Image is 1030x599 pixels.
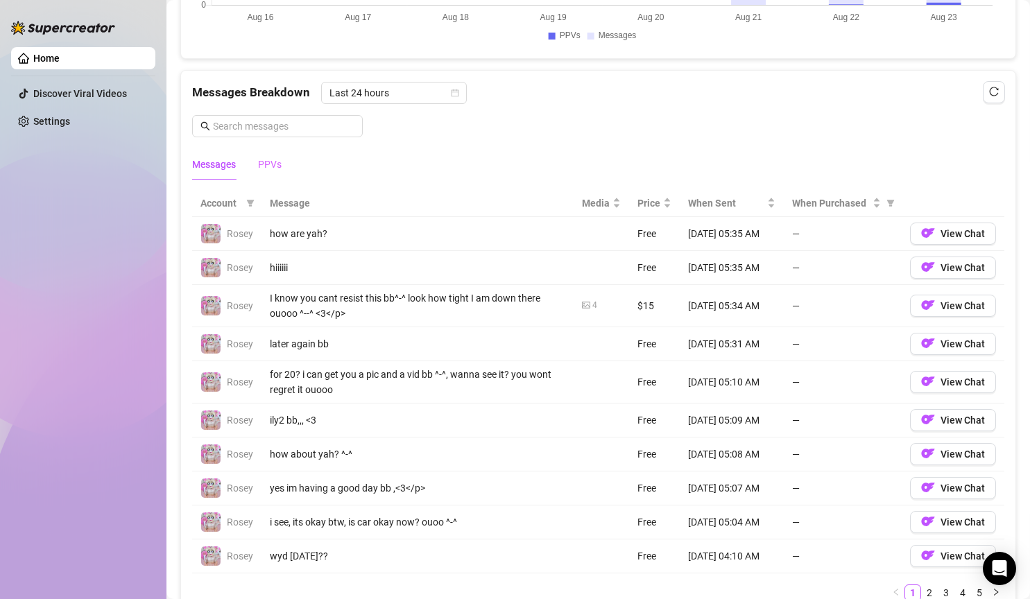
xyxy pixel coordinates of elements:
span: When Purchased [792,196,870,211]
a: OFView Chat [910,451,996,462]
div: Messages Breakdown [192,82,1004,104]
button: OFView Chat [910,409,996,431]
span: Rosey [227,449,253,460]
td: Free [629,539,680,573]
a: OFView Chat [910,485,996,496]
td: Free [629,327,680,361]
span: filter [884,193,898,214]
span: Rosey [227,376,253,388]
button: OFView Chat [910,511,996,533]
span: search [200,121,210,131]
td: [DATE] 04:10 AM [680,539,784,573]
a: OFView Chat [910,303,996,314]
span: View Chat [941,415,985,426]
a: OFView Chat [910,231,996,242]
div: i see, its okay btw, is car okay now? ouoo ^-^ [270,514,565,530]
img: Rosey [201,258,221,277]
img: Rosey [201,546,221,566]
div: I know you cant resist this bb^-^ look how tight I am down there ouooo ^--^ <3</p> [270,290,565,321]
td: Free [629,505,680,539]
a: OFView Chat [910,553,996,564]
span: picture [582,301,590,309]
img: OF [921,298,935,312]
div: wyd [DATE]?? [270,548,565,564]
span: Rosey [227,228,253,239]
img: logo-BBDzfeDw.svg [11,21,115,35]
button: OFView Chat [910,257,996,279]
button: OFView Chat [910,545,996,567]
img: Rosey [201,372,221,392]
input: Search messages [213,119,354,134]
span: Last 24 hours [329,83,458,103]
span: reload [989,87,999,96]
td: Free [629,361,680,403]
span: View Chat [941,228,985,239]
div: 4 [592,299,597,312]
a: OFView Chat [910,519,996,530]
span: Rosey [227,483,253,494]
img: Rosey [201,296,221,315]
th: When Purchased [784,190,902,217]
td: [DATE] 05:10 AM [680,361,784,403]
td: — [784,251,902,285]
td: [DATE] 05:31 AM [680,327,784,361]
td: $15 [629,285,680,327]
span: left [892,588,900,596]
td: [DATE] 05:35 AM [680,217,784,251]
span: calendar [451,89,459,97]
img: OF [921,514,935,528]
button: OFView Chat [910,223,996,245]
span: Account [200,196,241,211]
span: Rosey [227,338,253,349]
th: When Sent [680,190,784,217]
img: OF [921,336,935,350]
td: Free [629,437,680,471]
td: [DATE] 05:35 AM [680,251,784,285]
td: — [784,539,902,573]
span: Rosey [227,262,253,273]
div: Open Intercom Messenger [983,552,1016,585]
span: Rosey [227,550,253,562]
img: OF [921,413,935,426]
div: yes im having a good day bb ,<3</p> [270,480,565,496]
button: OFView Chat [910,371,996,393]
a: OFView Chat [910,379,996,390]
img: OF [921,446,935,460]
span: View Chat [941,376,985,388]
a: OFView Chat [910,341,996,352]
div: PPVs [258,157,282,172]
td: — [784,437,902,471]
td: Free [629,251,680,285]
span: View Chat [941,338,985,349]
img: Rosey [201,444,221,464]
button: OFView Chat [910,333,996,355]
div: how are yah? [270,226,565,241]
img: Rosey [201,410,221,430]
td: [DATE] 05:34 AM [680,285,784,327]
span: View Chat [941,262,985,273]
th: Media [574,190,629,217]
img: OF [921,480,935,494]
td: — [784,217,902,251]
div: how about yah? ^-^ [270,446,565,462]
td: — [784,285,902,327]
span: Rosey [227,415,253,426]
span: filter [243,193,257,214]
a: Settings [33,116,70,127]
span: View Chat [941,449,985,460]
div: hiiiiii [270,260,565,275]
span: right [992,588,1000,596]
img: Rosey [201,334,221,354]
img: Rosey [201,224,221,243]
td: Free [629,471,680,505]
td: — [784,505,902,539]
span: When Sent [688,196,764,211]
span: filter [246,199,255,207]
a: OFView Chat [910,265,996,276]
a: Home [33,53,60,64]
td: [DATE] 05:08 AM [680,437,784,471]
img: OF [921,548,935,562]
span: View Chat [941,550,985,562]
td: Free [629,403,680,437]
img: Rosey [201,478,221,498]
